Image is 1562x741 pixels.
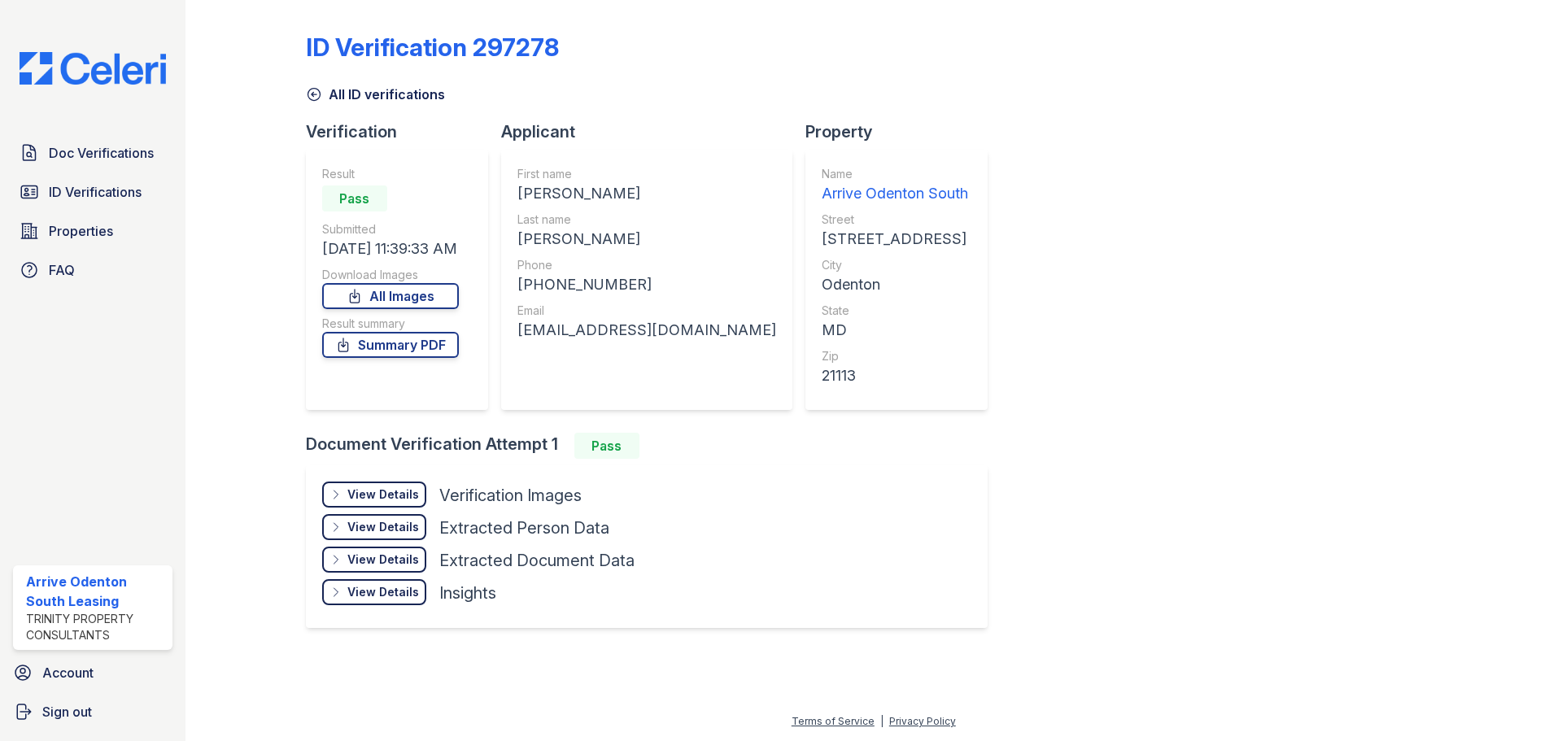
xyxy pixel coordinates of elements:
div: Street [822,211,968,228]
div: Pass [322,185,387,211]
div: Last name [517,211,776,228]
div: 21113 [822,364,968,387]
div: Result summary [322,316,459,332]
div: Insights [439,582,496,604]
div: Verification Images [439,484,582,507]
div: MD [822,319,968,342]
img: CE_Logo_Blue-a8612792a0a2168367f1c8372b55b34899dd931a85d93a1a3d3e32e68fde9ad4.png [7,52,179,85]
a: Terms of Service [792,715,875,727]
div: [PERSON_NAME] [517,228,776,251]
div: Applicant [501,120,805,143]
div: Email [517,303,776,319]
span: FAQ [49,260,75,280]
iframe: chat widget [1494,676,1546,725]
div: Pass [574,433,639,459]
div: Extracted Document Data [439,549,635,572]
a: ID Verifications [13,176,172,208]
a: Doc Verifications [13,137,172,169]
div: | [880,715,884,727]
a: Sign out [7,695,179,728]
div: [STREET_ADDRESS] [822,228,968,251]
span: Doc Verifications [49,143,154,163]
div: Property [805,120,1001,143]
div: City [822,257,968,273]
div: [PERSON_NAME] [517,182,776,205]
div: First name [517,166,776,182]
div: [EMAIL_ADDRESS][DOMAIN_NAME] [517,319,776,342]
div: Arrive Odenton South [822,182,968,205]
a: Summary PDF [322,332,459,358]
div: View Details [347,486,419,503]
div: Zip [822,348,968,364]
div: View Details [347,584,419,600]
a: All Images [322,283,459,309]
div: View Details [347,551,419,568]
a: Privacy Policy [889,715,956,727]
a: All ID verifications [306,85,445,104]
div: Name [822,166,968,182]
a: Account [7,656,179,689]
div: Document Verification Attempt 1 [306,433,1001,459]
a: Name Arrive Odenton South [822,166,968,205]
div: Odenton [822,273,968,296]
div: State [822,303,968,319]
div: Submitted [322,221,459,238]
span: ID Verifications [49,182,142,202]
div: Trinity Property Consultants [26,611,166,643]
a: Properties [13,215,172,247]
a: FAQ [13,254,172,286]
div: Phone [517,257,776,273]
div: ID Verification 297278 [306,33,559,62]
div: [PHONE_NUMBER] [517,273,776,296]
span: Sign out [42,702,92,721]
span: Properties [49,221,113,241]
div: Download Images [322,267,459,283]
div: Verification [306,120,501,143]
div: [DATE] 11:39:33 AM [322,238,459,260]
div: Result [322,166,459,182]
span: Account [42,663,94,682]
div: Extracted Person Data [439,517,609,539]
div: View Details [347,519,419,535]
div: Arrive Odenton South Leasing [26,572,166,611]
